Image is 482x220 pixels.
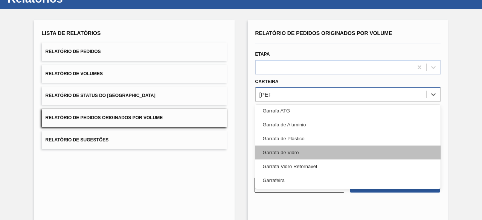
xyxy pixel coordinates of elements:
[42,131,227,149] button: Relatório de Sugestões
[255,104,441,118] div: Garrafa ATG
[255,30,392,36] span: Relatório de Pedidos Originados por Volume
[42,65,227,83] button: Relatório de Volumes
[255,132,441,146] div: Garrafa de Plástico
[42,42,227,61] button: Relatório de Pedidos
[255,146,441,159] div: Garrafa de Vidro
[46,115,163,120] span: Relatório de Pedidos Originados por Volume
[42,30,101,36] span: Lista de Relatórios
[255,79,279,84] label: Carteira
[46,93,156,98] span: Relatório de Status do [GEOGRAPHIC_DATA]
[255,173,441,187] div: Garrafeira
[46,137,109,143] span: Relatório de Sugestões
[42,86,227,105] button: Relatório de Status do [GEOGRAPHIC_DATA]
[255,178,344,193] button: Limpar
[46,49,101,54] span: Relatório de Pedidos
[42,109,227,127] button: Relatório de Pedidos Originados por Volume
[46,71,103,76] span: Relatório de Volumes
[255,159,441,173] div: Garrafa Vidro Retornável
[255,118,441,132] div: Garrafa de Aluminio
[255,52,270,57] label: Etapa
